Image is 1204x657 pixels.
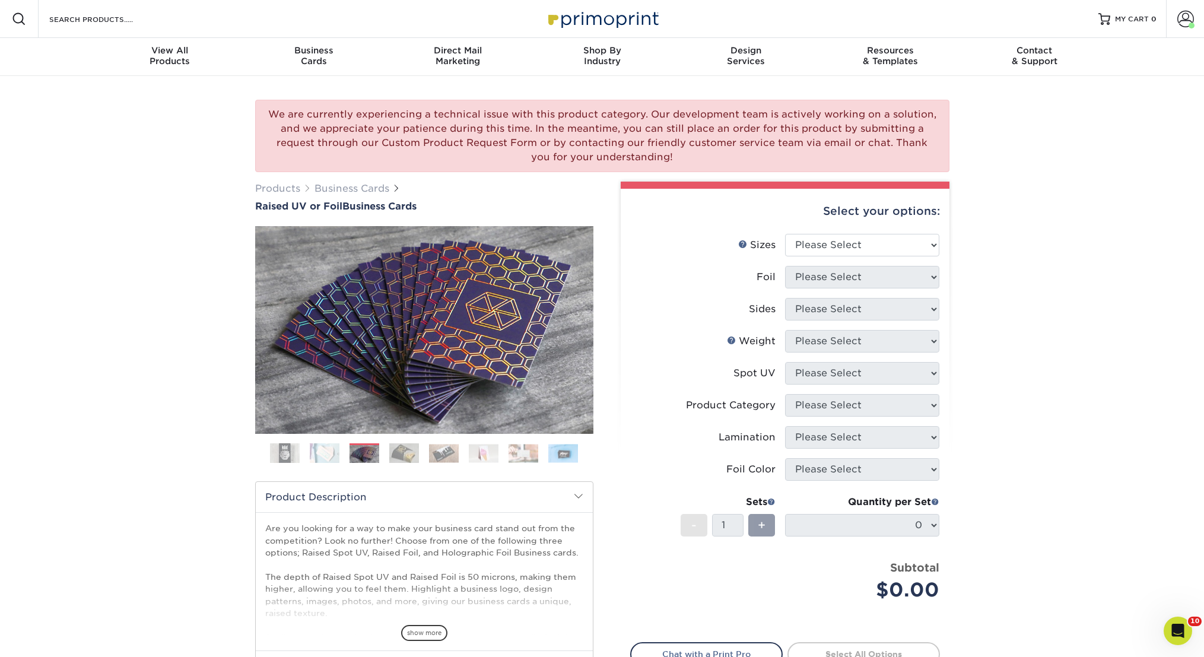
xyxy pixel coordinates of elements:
div: Spot UV [733,366,776,380]
span: Resources [818,45,962,56]
img: Business Cards 05 [429,444,459,462]
div: Sets [681,495,776,509]
strong: Subtotal [890,561,939,574]
div: Lamination [719,430,776,445]
div: Foil [757,270,776,284]
a: BusinessCards [242,38,386,76]
h1: Business Cards [255,201,593,212]
span: + [758,516,765,534]
img: Primoprint [543,6,662,31]
div: Services [674,45,818,66]
img: Business Cards 01 [270,439,300,468]
img: Business Cards 04 [389,443,419,464]
span: View All [98,45,242,56]
div: Sizes [738,238,776,252]
span: Raised UV or Foil [255,201,342,212]
span: MY CART [1115,14,1149,24]
span: 10 [1188,617,1202,626]
div: & Support [962,45,1107,66]
img: Business Cards 08 [548,444,578,462]
span: Contact [962,45,1107,56]
span: Business [242,45,386,56]
img: Business Cards 02 [310,443,339,464]
div: Select your options: [630,189,940,234]
img: Business Cards 06 [469,444,498,462]
span: show more [401,625,447,641]
a: Resources& Templates [818,38,962,76]
div: $0.00 [794,576,939,604]
h2: Product Description [256,482,593,512]
div: Industry [530,45,674,66]
div: Product Category [686,398,776,412]
div: Foil Color [726,462,776,477]
div: Cards [242,45,386,66]
a: Products [255,183,300,194]
a: Direct MailMarketing [386,38,530,76]
div: Weight [727,334,776,348]
span: Direct Mail [386,45,530,56]
iframe: Intercom live chat [1164,617,1192,645]
a: View AllProducts [98,38,242,76]
a: Contact& Support [962,38,1107,76]
span: 0 [1151,15,1157,23]
div: Quantity per Set [785,495,939,509]
div: & Templates [818,45,962,66]
img: Raised UV or Foil 03 [255,213,593,447]
div: Marketing [386,45,530,66]
div: We are currently experiencing a technical issue with this product category. Our development team ... [255,100,949,172]
div: Sides [749,302,776,316]
div: Products [98,45,242,66]
input: SEARCH PRODUCTS..... [48,12,164,26]
a: Raised UV or FoilBusiness Cards [255,201,593,212]
a: DesignServices [674,38,818,76]
a: Business Cards [314,183,389,194]
a: Shop ByIndustry [530,38,674,76]
span: - [691,516,697,534]
img: Business Cards 03 [350,444,379,465]
span: Shop By [530,45,674,56]
img: Business Cards 07 [509,444,538,462]
span: Design [674,45,818,56]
